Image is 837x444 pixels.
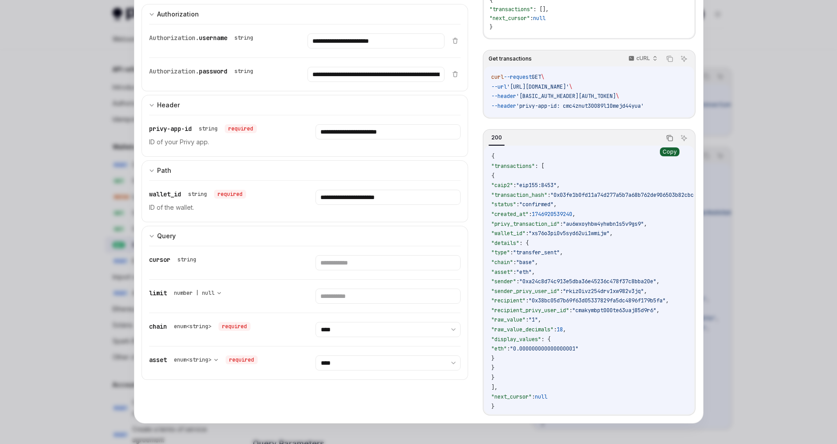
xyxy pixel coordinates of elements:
span: "eth" [516,269,532,276]
span: : [513,182,516,189]
span: } [491,364,494,371]
span: password [199,67,227,75]
span: "caip2" [491,182,513,189]
span: "0x38bc05d7b69f63d05337829fa5dc4896f179b5fa" [529,297,666,304]
div: Copy [660,147,679,156]
span: "xs76o3pi0v5syd62ui1wmijw" [529,230,610,237]
span: asset [149,356,167,364]
span: curl [491,73,504,81]
div: Authorization.password [149,67,257,76]
span: : [554,326,557,333]
div: 200 [489,132,505,143]
span: "transactions" [491,163,535,170]
span: cursor [149,256,170,264]
div: Query [157,231,176,241]
span: : [513,259,516,266]
span: } [491,355,494,362]
span: { [491,172,494,179]
span: , [563,326,566,333]
span: "status" [491,201,516,208]
div: asset [149,355,258,364]
div: Path [157,165,171,176]
span: "raw_value_decimals" [491,326,554,333]
span: : { [541,336,550,343]
span: "eth" [491,345,507,352]
button: expand input section [142,160,469,180]
span: ], [491,384,497,391]
div: required [226,355,258,364]
span: "1" [529,316,538,323]
div: string [199,125,218,132]
span: "asset" [491,269,513,276]
span: : [516,201,519,208]
span: "privy_transaction_id" [491,220,560,228]
span: : [532,393,535,400]
span: "recipient" [491,297,526,304]
div: enum<string> [174,323,211,330]
button: expand input section [142,226,469,246]
span: } [491,374,494,381]
span: "type" [491,249,510,256]
div: limit [149,289,225,297]
span: , [644,220,647,228]
span: "raw_value" [491,316,526,323]
span: : [526,316,529,323]
div: Header [157,100,180,110]
span: , [656,307,659,314]
span: 'privy-app-id: cmc4znut30089l10mejd44yua' [516,102,644,110]
span: "transfer_sent" [513,249,560,256]
span: "base" [516,259,535,266]
span: "chain" [491,259,513,266]
span: "0.000000000000000001" [510,345,578,352]
span: , [610,230,613,237]
div: privy-app-id [149,124,257,133]
span: , [535,259,538,266]
span: --header [491,102,516,110]
span: privy-app-id [149,125,192,133]
span: username [199,34,227,42]
span: , [560,249,563,256]
span: '[URL][DOMAIN_NAME]' [507,83,569,90]
span: "transactions" [489,6,533,13]
div: chain [149,322,251,331]
span: --header [491,93,516,100]
div: required [214,190,246,199]
span: : [516,278,519,285]
p: ID of the wallet. [149,202,294,213]
span: "0xa24c8d74c913e5dba36e45236c478f37c8bba20e" [519,278,656,285]
span: "display_values" [491,336,541,343]
div: Authorization.username [149,33,257,42]
span: "0x03fe1b0fd11a74d277a5b7a68b762de906503b82cbce2fc791250fd2b77cf137" [550,191,762,199]
span: : [529,211,532,218]
span: "transaction_hash" [491,191,547,199]
span: \ [569,83,572,90]
button: Ask AI [678,53,690,65]
span: "created_at" [491,211,529,218]
span: : [526,230,529,237]
span: "sender_privy_user_id" [491,288,560,295]
span: "next_cursor" [491,393,532,400]
div: cursor [149,255,200,264]
button: Ask AI [678,132,690,144]
span: --url [491,83,507,90]
span: { [491,153,494,160]
span: : [526,297,529,304]
div: Authorization [157,9,199,20]
button: cURL [623,51,661,66]
span: "next_cursor" [489,15,530,22]
span: "recipient_privy_user_id" [491,307,569,314]
span: null [535,393,547,400]
div: wallet_id [149,190,246,199]
span: \ [616,93,619,100]
span: Get transactions [489,55,532,62]
span: : [560,220,563,228]
span: , [644,288,647,295]
span: "sender" [491,278,516,285]
span: : [569,307,572,314]
span: : [560,288,563,295]
div: required [225,124,257,133]
span: --request [504,73,532,81]
span: wallet_id [149,190,181,198]
span: "au6wxoyhbw4yhwbn1s5v9gs9" [563,220,644,228]
div: string [188,191,207,198]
